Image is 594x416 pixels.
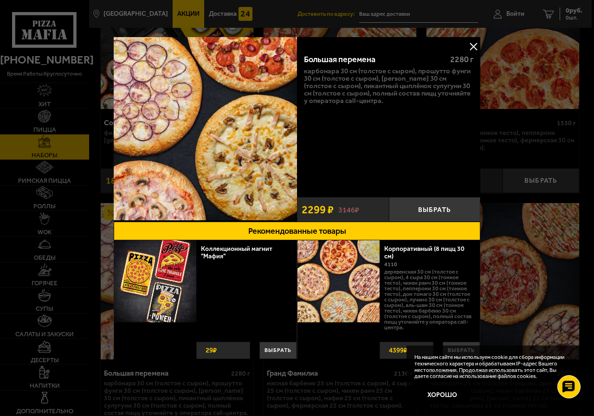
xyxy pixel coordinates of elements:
[384,245,465,260] a: Корпоративный (8 пицц 30 см)
[384,269,473,330] p: Деревенская 30 см (толстое с сыром), 4 сыра 30 см (тонкое тесто), Чикен Ранч 30 см (тонкое тесто)...
[384,261,397,268] span: 4110
[114,37,297,222] a: Большая перемена
[259,342,297,359] button: Выбрать
[389,197,481,222] button: Выбрать
[201,245,272,260] a: Коллекционный магнит "Мафия"
[114,222,480,240] button: Рекомендованные товары
[338,205,359,214] s: 3146 ₽
[443,342,480,359] button: Выбрать
[203,342,219,358] strong: 29 ₽
[450,54,473,64] span: 2280 г
[414,354,572,380] p: На нашем сайте мы используем cookie для сбора информации технического характера и обрабатываем IP...
[414,386,470,404] button: Хорошо
[114,37,297,220] img: Большая перемена
[302,204,334,215] span: 2299 ₽
[304,67,473,104] p: Карбонара 30 см (толстое с сыром), Прошутто Фунги 30 см (толстое с сыром), [PERSON_NAME] 30 см (т...
[304,55,442,65] div: Большая перемена
[387,342,410,358] strong: 4399 ₽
